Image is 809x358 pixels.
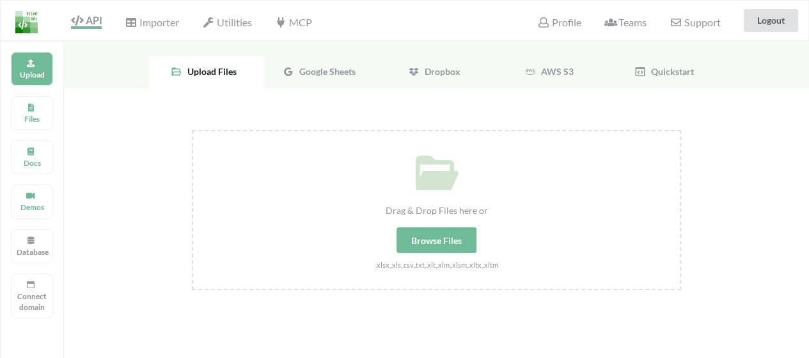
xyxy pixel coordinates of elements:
[17,113,47,124] p: Files
[71,14,102,26] span: API
[17,202,47,213] p: Demos
[670,17,720,28] span: Support
[274,16,311,28] span: MCP
[397,227,476,253] div: Browse Files
[294,66,356,77] span: Google Sheets
[604,16,647,28] span: Teams
[182,66,237,77] span: Upload Files
[537,16,581,28] span: Profile
[15,11,38,33] img: LogoIcon.png
[17,158,47,168] p: Docs
[17,247,47,257] p: Database
[193,204,680,217] div: Drag & Drop Files here or
[420,66,460,77] span: Dropbox
[202,16,251,28] span: Utilities
[646,66,694,77] span: Quickstart
[17,69,47,80] p: Upload
[375,261,498,269] small: .xlsx,.xls,.csv,.txt,.xlt,.xlm,.xlsm,.xltx,.xltm
[17,291,47,313] p: Connect domain
[744,9,798,32] button: Logout
[536,66,574,77] span: AWS S3
[125,16,178,28] span: Importer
